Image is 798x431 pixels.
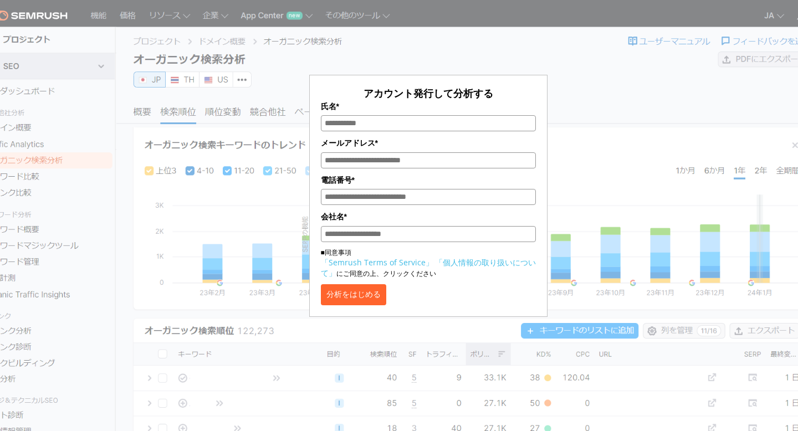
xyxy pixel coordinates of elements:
[321,137,536,149] label: メールアドレス*
[364,86,493,100] span: アカウント発行して分析する
[321,174,536,186] label: 電話番号*
[321,257,536,278] a: 「個人情報の取り扱いについて」
[321,284,386,305] button: 分析をはじめる
[321,257,433,268] a: 「Semrush Terms of Service」
[321,248,536,279] p: ■同意事項 にご同意の上、クリックください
